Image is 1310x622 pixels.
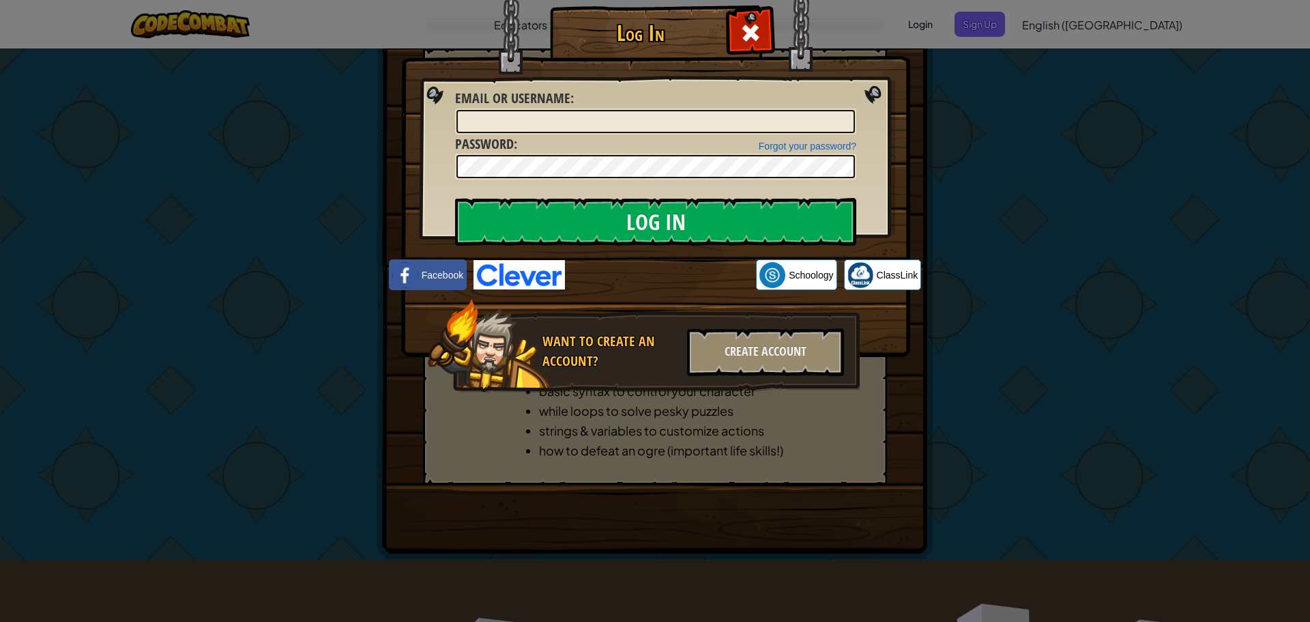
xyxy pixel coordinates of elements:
a: Forgot your password? [759,141,856,152]
span: Facebook [422,268,463,282]
label: : [455,135,517,154]
span: Email or Username [455,89,570,107]
img: schoology.png [759,262,785,288]
span: Password [455,135,514,153]
label: : [455,89,574,109]
span: Schoology [789,268,833,282]
img: facebook_small.png [392,262,418,288]
div: Want to create an account? [542,332,679,371]
h1: Log In [553,21,727,45]
img: clever-logo-blue.png [474,260,565,289]
iframe: Sign in with Google Button [565,260,756,290]
div: Create Account [687,328,844,376]
span: ClassLink [877,268,918,282]
img: classlink-logo-small.png [847,262,873,288]
input: Log In [455,198,856,246]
